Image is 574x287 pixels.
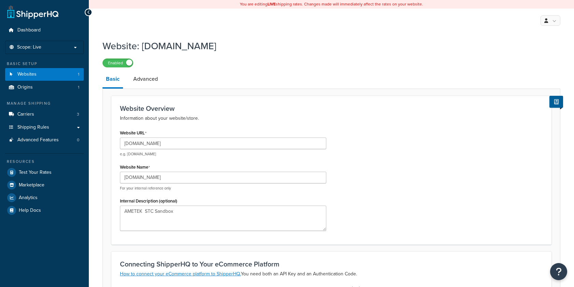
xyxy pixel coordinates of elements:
[102,39,552,53] h1: Website: [DOMAIN_NAME]
[120,198,177,204] label: Internal Description (optional)
[120,270,241,277] a: How to connect your eCommerce platform to ShipperHQ.
[5,108,84,121] li: Carriers
[17,71,37,77] span: Websites
[130,71,161,87] a: Advanced
[17,137,59,143] span: Advanced Features
[5,192,84,204] a: Analytics
[5,166,84,179] a: Test Your Rates
[17,44,41,50] span: Scope: Live
[550,263,567,280] button: Open Resource Center
[120,105,543,112] h3: Website Overview
[102,71,123,89] a: Basic
[78,84,79,90] span: 1
[5,81,84,94] a: Origins1
[5,81,84,94] li: Origins
[5,108,84,121] a: Carriers3
[103,59,133,67] label: Enabled
[268,1,276,7] b: LIVE
[120,130,147,136] label: Website URL
[19,182,44,188] span: Marketplace
[17,112,34,117] span: Carriers
[5,68,84,81] li: Websites
[120,270,543,278] p: You need both an API Key and an Authentication Code.
[5,24,84,37] a: Dashboard
[120,114,543,122] p: Information about your website/store.
[5,61,84,67] div: Basic Setup
[5,179,84,191] a: Marketplace
[5,204,84,217] a: Help Docs
[120,186,326,191] p: For your internal reference only
[19,208,41,213] span: Help Docs
[5,101,84,106] div: Manage Shipping
[19,170,52,175] span: Test Your Rates
[120,165,150,170] label: Website Name
[5,68,84,81] a: Websites1
[77,112,79,117] span: 3
[120,152,326,157] p: e.g. [DOMAIN_NAME]
[17,27,41,33] span: Dashboard
[5,121,84,134] a: Shipping Rules
[77,137,79,143] span: 0
[5,159,84,165] div: Resources
[549,96,563,108] button: Show Help Docs
[19,195,38,201] span: Analytics
[78,71,79,77] span: 1
[120,260,543,268] h3: Connecting ShipperHQ to Your eCommerce Platform
[5,134,84,146] a: Advanced Features0
[5,134,84,146] li: Advanced Features
[17,84,33,90] span: Origins
[120,206,326,231] textarea: AMETEK STC Sandbox
[17,125,49,130] span: Shipping Rules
